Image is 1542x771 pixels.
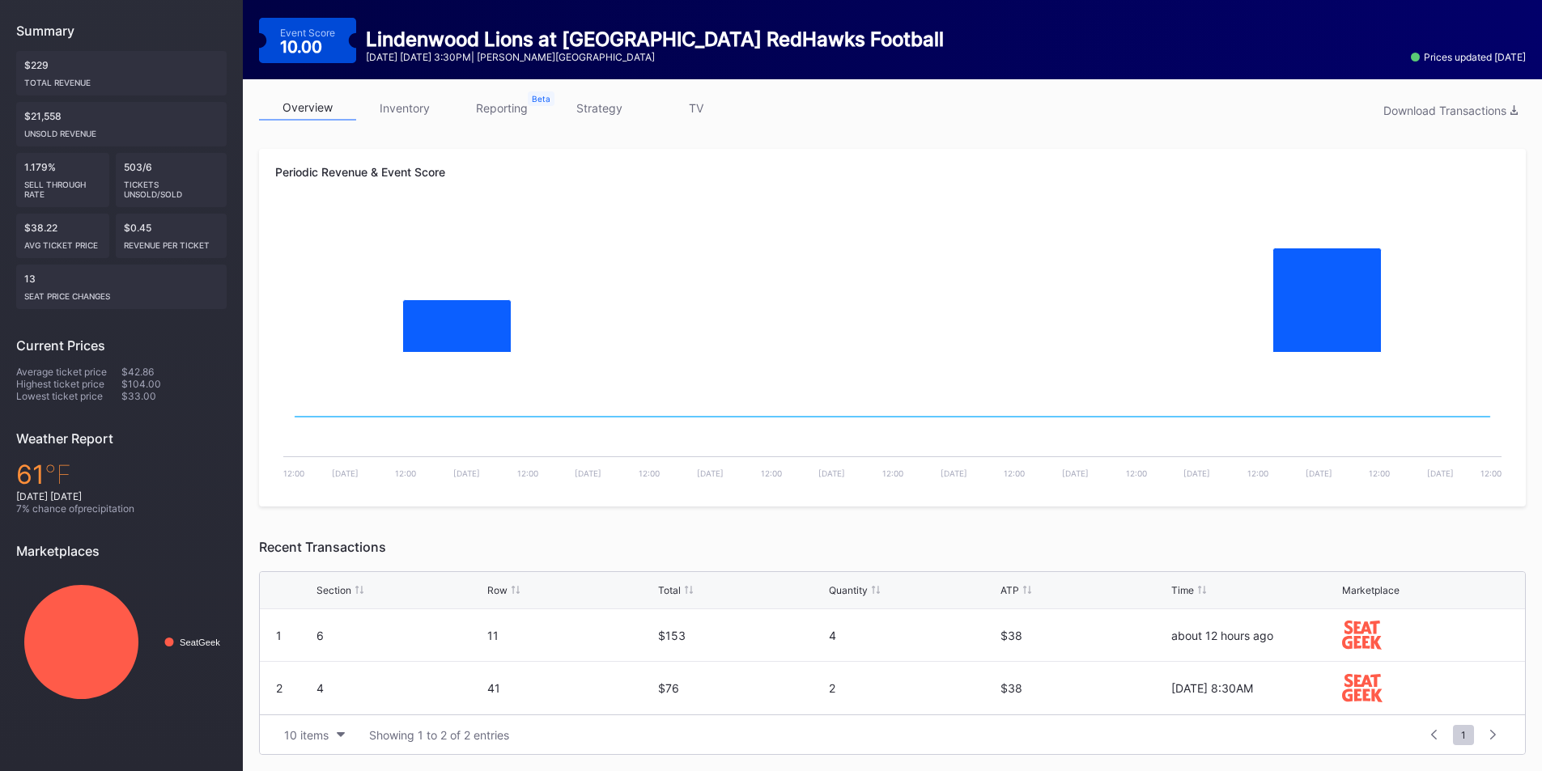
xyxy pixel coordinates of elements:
div: $38 [1000,681,1167,695]
div: Lowest ticket price [16,390,121,402]
div: Tickets Unsold/Sold [124,173,219,199]
div: Revenue per ticket [124,234,219,250]
text: 12:00 [517,468,538,478]
div: 2 [829,681,996,695]
div: [DATE] [DATE] 3:30PM | [PERSON_NAME][GEOGRAPHIC_DATA] [366,51,944,63]
div: Time [1171,584,1194,596]
a: TV [648,95,745,121]
span: 1 [1453,725,1474,745]
text: 12:00 [882,468,903,478]
div: $0.45 [116,214,227,258]
text: 12:00 [1369,468,1390,478]
text: [DATE] [697,468,724,478]
div: 503/6 [116,153,227,207]
text: 12:00 [1126,468,1147,478]
div: Average ticket price [16,366,121,378]
div: 61 [16,459,227,490]
div: 10 items [284,728,329,742]
div: Total [658,584,681,596]
div: Weather Report [16,430,227,447]
button: Download Transactions [1375,100,1526,121]
div: Marketplace [1342,584,1400,596]
text: 12:00 [761,468,782,478]
div: $76 [658,681,825,695]
div: ATP [1000,584,1019,596]
div: 11 [487,629,654,642]
div: Periodic Revenue & Event Score [275,165,1510,179]
div: 1 [276,629,282,642]
text: 12:00 [1004,468,1025,478]
div: Total Revenue [24,71,219,87]
text: [DATE] [453,468,480,478]
div: 7 % chance of precipitation [16,502,227,515]
div: $38.22 [16,214,109,258]
text: 12:00 [395,468,416,478]
text: [DATE] [1306,468,1332,478]
div: $38 [1000,629,1167,642]
text: 12:00 [1247,468,1268,478]
text: SeatGeek [180,638,220,647]
div: Unsold Revenue [24,122,219,138]
div: Highest ticket price [16,378,121,390]
svg: Chart title [275,207,1510,369]
a: strategy [550,95,648,121]
svg: Chart title [275,369,1510,490]
div: 4 [316,681,483,695]
div: Download Transactions [1383,104,1518,117]
button: 10 items [276,724,353,746]
div: seat price changes [24,285,219,301]
a: reporting [453,95,550,121]
text: [DATE] [1427,468,1454,478]
div: $21,558 [16,102,227,146]
text: [DATE] [332,468,359,478]
a: overview [259,95,356,121]
div: Avg ticket price [24,234,101,250]
div: Row [487,584,508,596]
img: seatGeek.svg [1342,674,1383,703]
text: 12:00 [639,468,660,478]
div: 41 [487,681,654,695]
text: [DATE] [575,468,601,478]
text: 12:00 [283,468,304,478]
div: Prices updated [DATE] [1411,51,1526,63]
div: $33.00 [121,390,227,402]
div: Sell Through Rate [24,173,101,199]
div: 6 [316,629,483,642]
span: ℉ [45,459,71,490]
div: Lindenwood Lions at [GEOGRAPHIC_DATA] RedHawks Football [366,28,944,51]
div: Summary [16,23,227,39]
div: 4 [829,629,996,642]
div: Current Prices [16,337,227,354]
div: 10.00 [280,39,326,55]
text: [DATE] [1183,468,1210,478]
text: [DATE] [818,468,845,478]
img: seatGeek.svg [1342,621,1382,649]
div: about 12 hours ago [1171,629,1338,642]
div: 13 [16,265,227,309]
div: $229 [16,51,227,95]
div: Quantity [829,584,868,596]
div: Marketplaces [16,543,227,559]
svg: Chart title [16,571,227,713]
div: [DATE] [DATE] [16,490,227,502]
div: Recent Transactions [259,539,1526,555]
text: [DATE] [941,468,967,478]
div: $42.86 [121,366,227,378]
div: 2 [276,681,282,695]
div: Event Score [280,27,335,39]
a: inventory [356,95,453,121]
text: 12:00 [1480,468,1502,478]
div: $104.00 [121,378,227,390]
text: [DATE] [1062,468,1089,478]
div: Showing 1 to 2 of 2 entries [369,728,509,742]
div: $153 [658,629,825,642]
div: [DATE] 8:30AM [1171,681,1338,695]
div: Section [316,584,351,596]
div: 1.179% [16,153,109,207]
